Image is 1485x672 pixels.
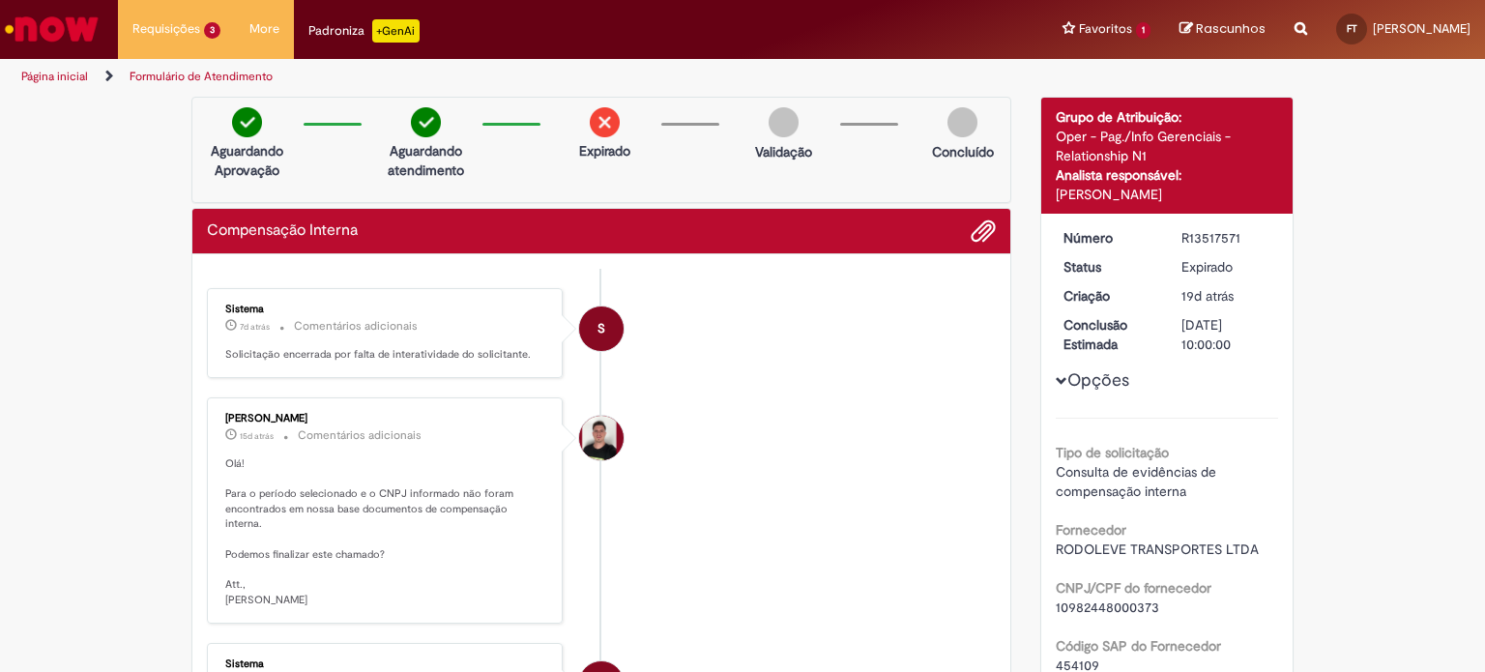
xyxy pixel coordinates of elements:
[15,59,975,95] ul: Trilhas de página
[1181,228,1271,248] div: R13517571
[1056,541,1259,558] span: RODOLEVE TRANSPORTES LTDA
[1056,127,1279,165] div: Oper - Pag./Info Gerenciais - Relationship N1
[225,347,547,363] p: Solicitação encerrada por falta de interatividade do solicitante.
[1049,228,1168,248] dt: Número
[204,22,220,39] span: 3
[2,10,102,48] img: ServiceNow
[298,427,422,444] small: Comentários adicionais
[579,416,624,460] div: Matheus Henrique Drudi
[1056,165,1279,185] div: Analista responsável:
[1079,19,1132,39] span: Favoritos
[1373,20,1470,37] span: [PERSON_NAME]
[1347,22,1357,35] span: FT
[372,19,420,43] p: +GenAi
[308,19,420,43] div: Padroniza
[379,141,473,180] p: Aguardando atendimento
[200,141,294,180] p: Aguardando Aprovação
[240,321,270,333] span: 7d atrás
[1056,579,1211,597] b: CNPJ/CPF do fornecedor
[1181,286,1271,306] div: 10/09/2025 18:02:14
[132,19,200,39] span: Requisições
[1179,20,1266,39] a: Rascunhos
[1049,257,1168,277] dt: Status
[411,107,441,137] img: check-circle-green.png
[1181,287,1234,305] span: 19d atrás
[1056,637,1221,655] b: Código SAP do Fornecedor
[755,142,812,161] p: Validação
[579,141,630,161] p: Expirado
[294,318,418,335] small: Comentários adicionais
[1056,521,1126,539] b: Fornecedor
[1049,286,1168,306] dt: Criação
[1056,463,1220,500] span: Consulta de evidências de compensação interna
[971,219,996,244] button: Adicionar anexos
[1181,315,1271,354] div: [DATE] 10:00:00
[769,107,799,137] img: img-circle-grey.png
[1056,107,1279,127] div: Grupo de Atribuição:
[232,107,262,137] img: check-circle-green.png
[1136,22,1150,39] span: 1
[579,307,624,351] div: System
[225,304,547,315] div: Sistema
[1056,444,1169,461] b: Tipo de solicitação
[597,306,605,352] span: S
[590,107,620,137] img: remove.png
[225,413,547,424] div: [PERSON_NAME]
[947,107,977,137] img: img-circle-grey.png
[1196,19,1266,38] span: Rascunhos
[240,430,274,442] span: 15d atrás
[21,69,88,84] a: Página inicial
[932,142,994,161] p: Concluído
[225,456,547,608] p: Olá! Para o período selecionado e o CNPJ informado não foram encontrados em nossa base documentos...
[1049,315,1168,354] dt: Conclusão Estimada
[207,222,358,240] h2: Compensação Interna Histórico de tíquete
[249,19,279,39] span: More
[225,658,547,670] div: Sistema
[1181,257,1271,277] div: Expirado
[1056,185,1279,204] div: [PERSON_NAME]
[130,69,273,84] a: Formulário de Atendimento
[1056,599,1159,616] span: 10982448000373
